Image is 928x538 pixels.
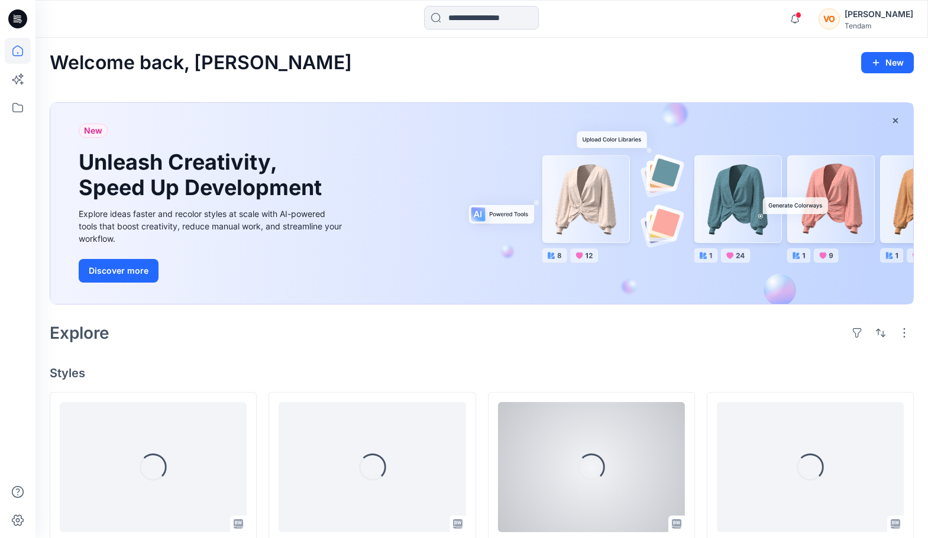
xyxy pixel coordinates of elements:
[84,124,102,138] span: New
[50,366,914,380] h4: Styles
[79,259,159,283] button: Discover more
[861,52,914,73] button: New
[50,323,109,342] h2: Explore
[845,21,913,30] div: Tendam
[79,150,327,200] h1: Unleash Creativity, Speed Up Development
[79,208,345,245] div: Explore ideas faster and recolor styles at scale with AI-powered tools that boost creativity, red...
[50,52,352,74] h2: Welcome back, [PERSON_NAME]
[845,7,913,21] div: [PERSON_NAME]
[79,259,345,283] a: Discover more
[819,8,840,30] div: VO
